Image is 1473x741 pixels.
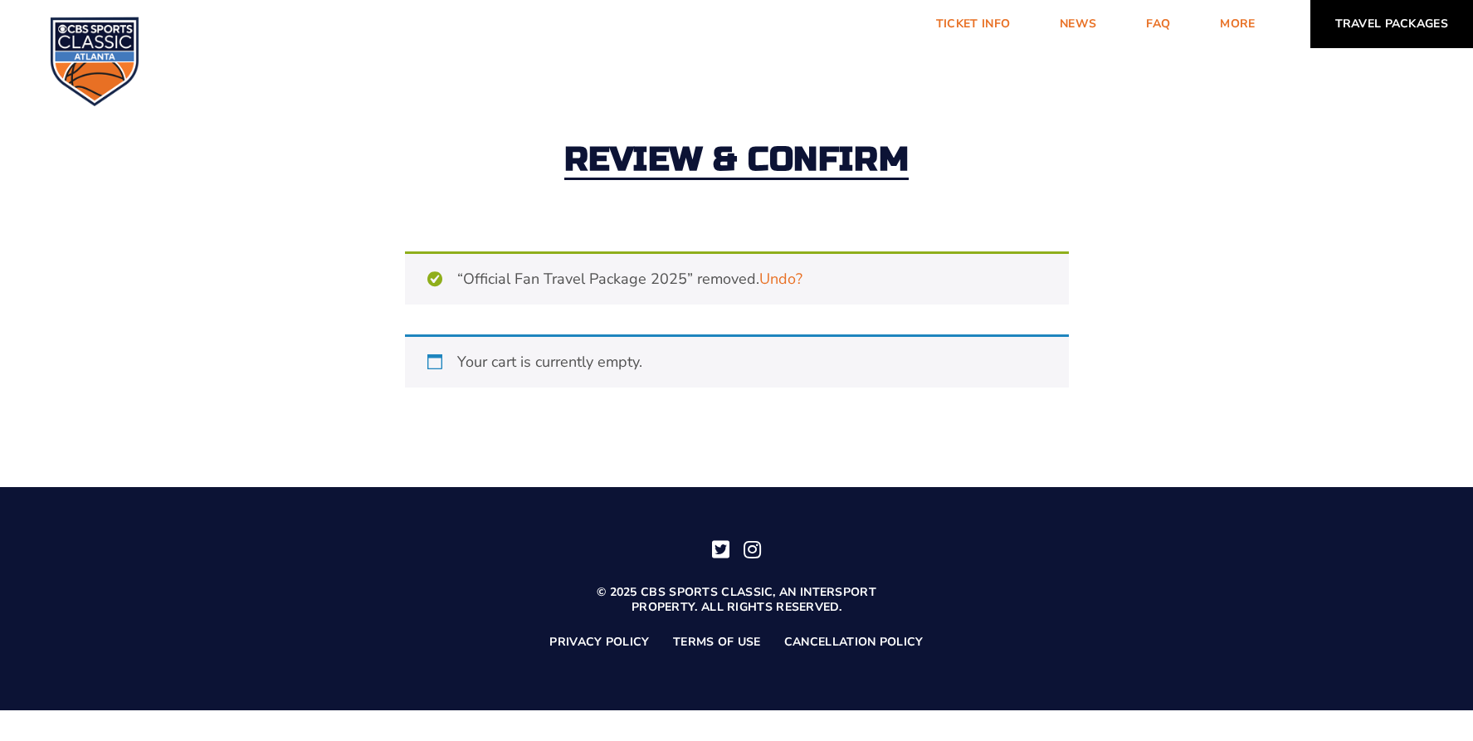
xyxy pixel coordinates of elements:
a: Cancellation Policy [784,635,924,650]
h2: Review & Confirm [564,143,910,180]
p: © 2025 CBS Sports Classic, an Intersport property. All rights reserved. [571,585,903,615]
div: Your cart is currently empty. [405,334,1069,388]
a: Terms of Use [673,635,761,650]
div: “Official Fan Travel Package 2025” removed. [405,251,1069,305]
a: Privacy Policy [549,635,649,650]
img: CBS Sports Classic [50,17,139,106]
a: Undo? [759,269,802,290]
